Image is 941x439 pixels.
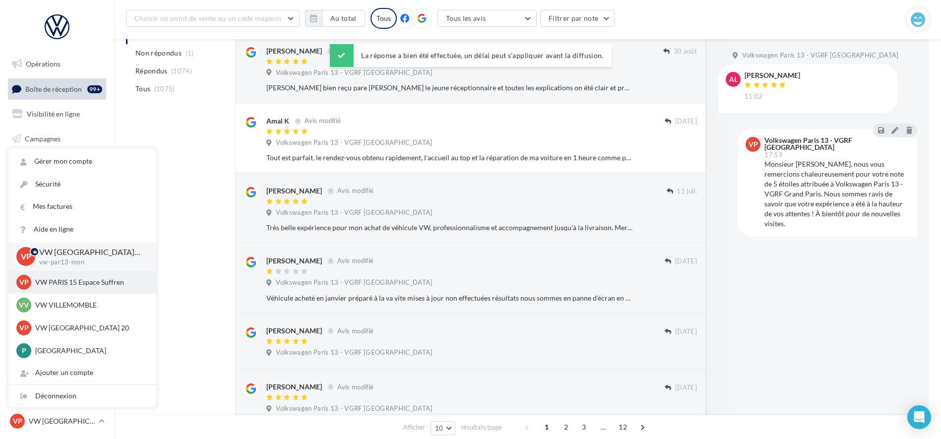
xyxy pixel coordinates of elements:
div: 99+ [87,85,102,93]
span: [DATE] [675,117,697,126]
div: [PERSON_NAME] [266,46,322,56]
div: [PERSON_NAME] [266,382,322,392]
span: Tous les avis [446,14,486,22]
span: Volkswagen Paris 13 - VGRF [GEOGRAPHIC_DATA] [276,138,432,147]
a: Gérer mon compte [8,150,156,173]
a: Campagnes DataOnDemand [6,260,108,289]
p: VW [GEOGRAPHIC_DATA] 20 [35,323,144,333]
button: Au total [322,10,365,27]
div: Ajouter un compte [8,362,156,384]
span: VV [19,300,29,310]
button: Au total [305,10,365,27]
span: (1) [186,49,194,57]
a: Contacts [6,153,108,174]
span: 11:02 [745,92,763,101]
span: VP [19,323,29,333]
div: Très belle expérience pour mon achat de véhicule VW, professionnalisme et accompagnement jusqu'à ... [266,223,632,233]
span: Afficher [403,423,425,432]
div: Véhicule acheté en janvier préparé à la va vite mises à jour non effectuées résultats nous sommes... [266,293,632,303]
a: Aide en ligne [8,218,156,241]
span: (1074) [171,67,192,75]
span: Volkswagen Paris 13 - VGRF [GEOGRAPHIC_DATA] [276,278,432,287]
div: [PERSON_NAME] [266,186,322,196]
div: Amal K [266,116,289,126]
span: Répondus [135,66,168,76]
span: VP [749,139,758,149]
span: Tous [135,84,150,94]
div: Open Intercom Messenger [907,405,931,429]
a: Sécurité [8,173,156,195]
span: [DATE] [675,383,697,392]
span: VP [19,277,29,287]
span: 12 [615,419,631,435]
div: [PERSON_NAME] [745,72,800,79]
div: [PERSON_NAME] [266,256,322,266]
div: [PERSON_NAME] [266,326,322,336]
a: Opérations [6,54,108,74]
span: Non répondus [135,48,182,58]
div: [PERSON_NAME] bien reçu pare [PERSON_NAME] le jeune réceptionnaire et toutes les explications on ... [266,83,632,93]
button: Filtrer par note [540,10,615,27]
button: Choisir un point de vente ou un code magasin [126,10,300,27]
span: 10 [435,424,443,432]
span: Choisir un point de vente ou un code magasin [134,14,281,22]
button: 10 [431,421,456,435]
span: Avis modifié [337,187,374,195]
span: 17:59 [764,152,783,158]
div: Déconnexion [8,385,156,407]
span: résultats/page [461,423,502,432]
a: Campagnes [6,128,108,149]
span: Volkswagen Paris 13 - VGRF [GEOGRAPHIC_DATA] [276,68,432,77]
span: (1075) [154,85,175,93]
p: VW PARIS 15 Espace Suffren [35,277,144,287]
span: Avis modifié [337,257,374,265]
span: 30 août [674,47,697,56]
span: 1 [539,419,555,435]
span: Avis modifié [337,327,374,335]
span: Volkswagen Paris 13 - VGRF [GEOGRAPHIC_DATA] [276,208,432,217]
button: Tous les avis [438,10,537,27]
span: Campagnes [25,134,61,143]
p: vw-par13-mon [39,258,140,267]
span: [DATE] [675,327,697,336]
span: Avis modifié [305,117,341,125]
div: Volkswagen Paris 13 - VGRF [GEOGRAPHIC_DATA] [764,137,907,151]
span: [DATE] [675,257,697,266]
span: 11 juil. [677,187,697,196]
div: La réponse a bien été effectuée, un délai peut s’appliquer avant la diffusion. [329,44,611,67]
span: Volkswagen Paris 13 - VGRF [GEOGRAPHIC_DATA] [276,348,432,357]
a: Médiathèque [6,178,108,198]
span: 3 [576,419,592,435]
span: 2 [558,419,574,435]
p: VW [GEOGRAPHIC_DATA] 13 [39,247,140,258]
a: Boîte de réception99+ [6,78,108,100]
span: Boîte de réception [25,84,82,93]
span: VP [13,416,22,426]
a: Visibilité en ligne [6,104,108,125]
div: Tout est parfait, le rendez-vous obtenu rapidement, l'accueil au top et la réparation de ma voitu... [266,153,632,163]
div: Monsieur [PERSON_NAME], nous vous remercions chaleureusement pour votre note de 5 étoiles attribu... [764,159,909,229]
span: AL [729,74,738,84]
p: VW [GEOGRAPHIC_DATA] 13 [29,416,95,426]
span: Visibilité en ligne [27,110,80,118]
a: VP VW [GEOGRAPHIC_DATA] 13 [8,412,106,431]
span: VP [21,251,31,262]
span: ... [595,419,611,435]
a: PLV et print personnalisable [6,227,108,256]
span: Avis modifié [337,383,374,391]
span: P [22,346,26,356]
a: Mes factures [8,195,156,218]
p: VW VILLEMOMBLE [35,300,144,310]
span: Opérations [26,60,61,68]
p: [GEOGRAPHIC_DATA] [35,346,144,356]
span: Volkswagen Paris 13 - VGRF [GEOGRAPHIC_DATA] [742,51,898,60]
a: Calendrier [6,202,108,223]
span: Volkswagen Paris 13 - VGRF [GEOGRAPHIC_DATA] [276,404,432,413]
div: Tous [371,8,397,29]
